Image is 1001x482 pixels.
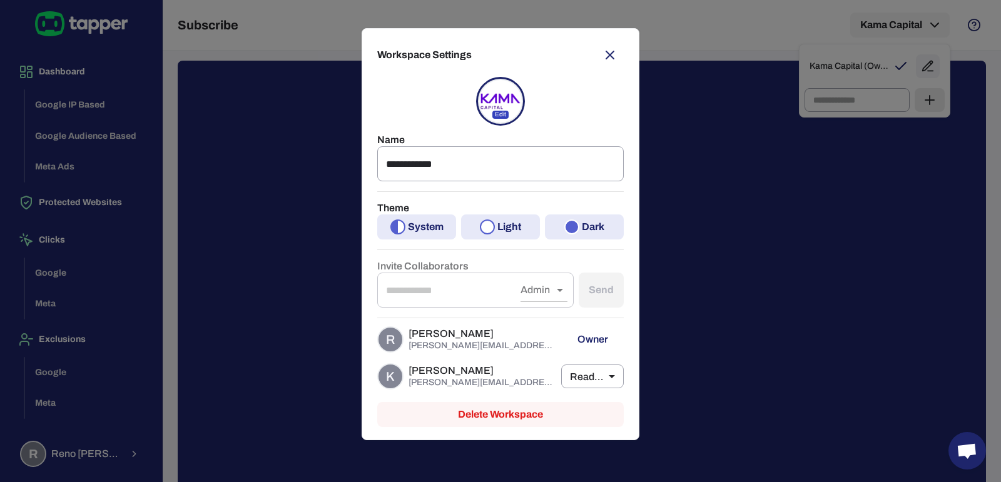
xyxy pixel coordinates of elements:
[409,377,556,388] p: [PERSON_NAME][EMAIL_ADDRESS][DOMAIN_NAME]
[377,41,624,69] h2: Workspace Settings
[377,214,456,239] button: System
[377,326,404,353] div: R
[479,80,522,123] img: Kama Capital
[409,340,556,351] p: [PERSON_NAME][EMAIL_ADDRESS][DOMAIN_NAME]
[948,432,986,469] div: Open chat
[461,214,540,239] button: Light
[478,79,523,124] button: Kama CapitalEdit
[377,363,404,389] div: K
[561,359,624,394] div: Read only
[377,402,624,427] button: Delete Workspace
[409,364,556,377] span: [PERSON_NAME]
[545,214,624,239] button: Dark
[492,111,509,119] p: Edit
[377,134,624,146] p: Name
[409,328,556,340] span: [PERSON_NAME]
[561,323,624,356] p: Owner
[377,202,624,214] p: Theme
